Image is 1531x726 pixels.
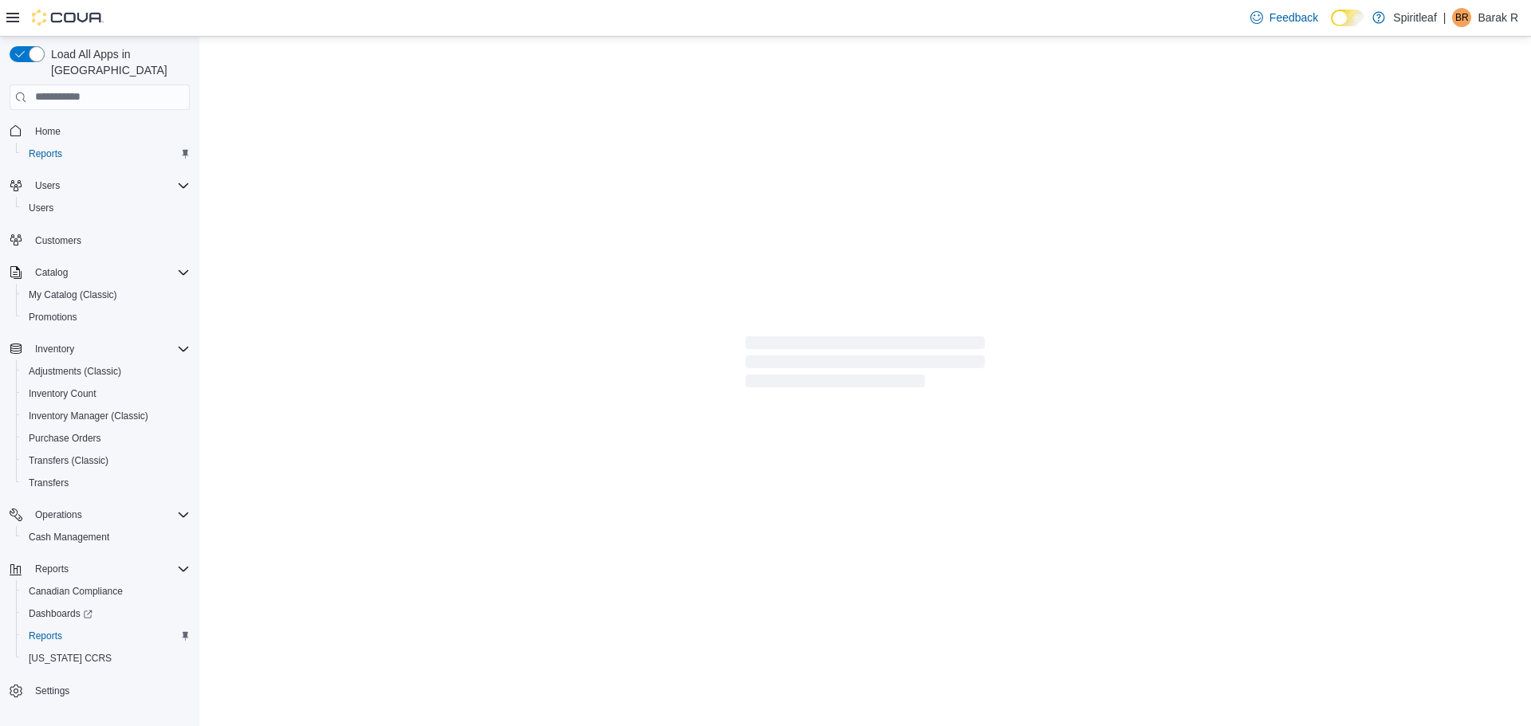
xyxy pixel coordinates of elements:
a: Adjustments (Classic) [22,362,128,381]
a: Transfers (Classic) [22,451,115,470]
a: Cash Management [22,528,116,547]
button: Users [16,197,196,219]
span: Inventory Manager (Classic) [22,406,190,426]
button: Reports [16,625,196,647]
button: Adjustments (Classic) [16,360,196,383]
span: Washington CCRS [22,649,190,668]
a: Promotions [22,308,84,327]
button: Transfers (Classic) [16,449,196,472]
button: Reports [29,559,75,579]
span: Users [35,179,60,192]
span: Operations [35,508,82,521]
span: Adjustments (Classic) [22,362,190,381]
a: Dashboards [22,604,99,623]
a: Users [22,198,60,218]
button: Promotions [16,306,196,328]
span: Users [29,202,53,214]
a: Reports [22,144,69,163]
button: Inventory [29,339,81,359]
button: Users [3,175,196,197]
p: | [1443,8,1446,27]
a: Inventory Count [22,384,103,403]
span: Inventory [35,343,74,355]
span: My Catalog (Classic) [29,288,117,301]
span: Transfers [29,477,69,489]
button: Home [3,120,196,143]
a: Transfers [22,473,75,493]
span: Cash Management [29,531,109,544]
span: Canadian Compliance [22,582,190,601]
a: Reports [22,626,69,646]
span: Purchase Orders [22,429,190,448]
a: Customers [29,231,88,250]
button: Catalog [29,263,74,282]
span: Users [22,198,190,218]
span: Reports [22,144,190,163]
span: Reports [29,559,190,579]
a: Dashboards [16,602,196,625]
button: Catalog [3,261,196,284]
span: Reports [29,147,62,160]
span: Catalog [29,263,190,282]
span: Purchase Orders [29,432,101,445]
button: Cash Management [16,526,196,548]
p: Barak R [1478,8,1518,27]
span: Dashboards [29,607,92,620]
button: Reports [3,558,196,580]
span: Settings [35,685,69,697]
span: Transfers (Classic) [29,454,108,467]
button: Inventory [3,338,196,360]
img: Cova [32,10,104,26]
span: Canadian Compliance [29,585,123,598]
button: Purchase Orders [16,427,196,449]
span: Inventory Count [29,387,96,400]
span: Reports [29,630,62,642]
button: My Catalog (Classic) [16,284,196,306]
button: Reports [16,143,196,165]
button: Operations [3,504,196,526]
span: Reports [35,563,69,575]
span: Users [29,176,190,195]
span: Dashboards [22,604,190,623]
span: Transfers [22,473,190,493]
span: Load All Apps in [GEOGRAPHIC_DATA] [45,46,190,78]
span: Inventory [29,339,190,359]
span: Settings [29,681,190,700]
span: Inventory Manager (Classic) [29,410,148,422]
p: Spiritleaf [1393,8,1436,27]
a: Settings [29,681,76,700]
span: Home [29,121,190,141]
span: Promotions [22,308,190,327]
span: Home [35,125,61,138]
a: Inventory Manager (Classic) [22,406,155,426]
a: Purchase Orders [22,429,108,448]
span: My Catalog (Classic) [22,285,190,304]
span: Inventory Count [22,384,190,403]
span: Customers [29,230,190,250]
span: Reports [22,626,190,646]
span: Operations [29,505,190,524]
button: Canadian Compliance [16,580,196,602]
button: Settings [3,679,196,702]
button: Inventory Manager (Classic) [16,405,196,427]
span: BR [1455,8,1469,27]
span: Promotions [29,311,77,324]
span: Feedback [1269,10,1318,26]
span: Transfers (Classic) [22,451,190,470]
a: Feedback [1244,2,1324,33]
span: Catalog [35,266,68,279]
span: Cash Management [22,528,190,547]
button: Transfers [16,472,196,494]
input: Dark Mode [1331,10,1364,26]
a: Canadian Compliance [22,582,129,601]
button: Customers [3,229,196,252]
div: Barak R [1452,8,1471,27]
a: Home [29,122,67,141]
span: [US_STATE] CCRS [29,652,112,665]
span: Loading [746,339,985,390]
a: My Catalog (Classic) [22,285,124,304]
button: Users [29,176,66,195]
span: Adjustments (Classic) [29,365,121,378]
button: Inventory Count [16,383,196,405]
